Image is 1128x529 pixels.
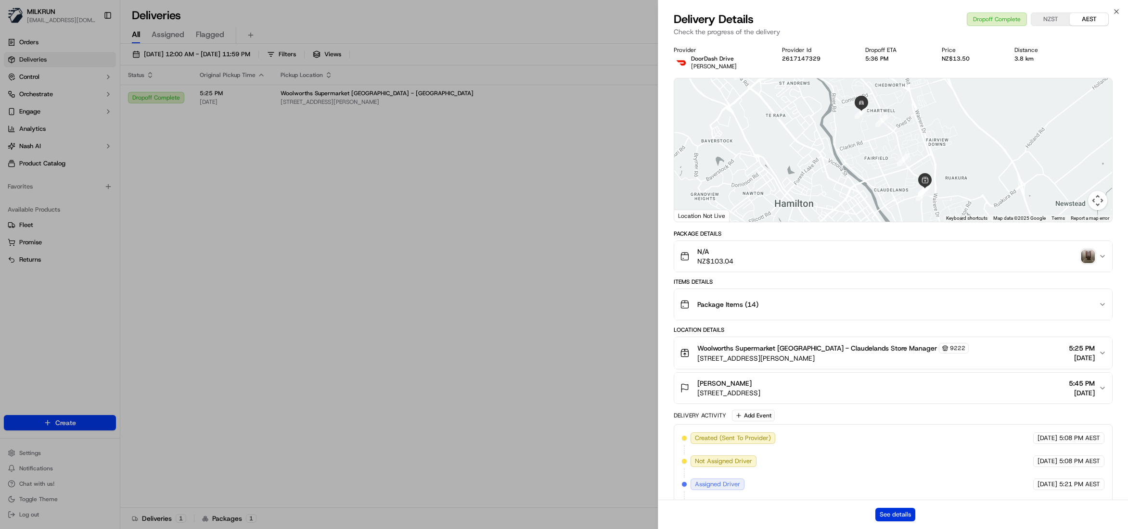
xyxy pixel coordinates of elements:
img: doordash_logo_v2.png [674,55,689,70]
button: Woolworths Supermarket [GEOGRAPHIC_DATA] - Claudelands Store Manager9222[STREET_ADDRESS][PERSON_N... [674,337,1112,369]
div: Delivery Activity [674,412,726,419]
span: Package Items ( 14 ) [697,300,758,309]
p: DoorDash Drive [691,55,737,63]
span: [PERSON_NAME] [691,63,737,70]
button: Keyboard shortcuts [946,215,987,222]
button: Map camera controls [1088,191,1107,210]
div: Provider Id [782,46,850,54]
div: 3 [918,184,930,197]
span: [DATE] [1038,457,1057,466]
button: N/ANZ$103.04photo_proof_of_delivery image [674,241,1112,272]
div: 3.8 km [1014,55,1067,63]
span: [STREET_ADDRESS][PERSON_NAME] [697,353,969,363]
button: Add Event [732,410,775,421]
button: Package Items (14) [674,289,1112,320]
span: Delivery Details [674,12,754,27]
img: photo_proof_of_delivery image [1081,250,1095,263]
div: Provider [674,46,766,54]
span: NZ$103.04 [697,256,733,266]
div: Location Details [674,326,1113,334]
span: 5:45 PM [1069,378,1095,388]
span: 5:08 PM AEST [1059,457,1100,466]
span: N/A [697,247,733,256]
span: Map data ©2025 Google [993,215,1046,221]
span: 5:08 PM AEST [1059,434,1100,442]
button: NZST [1031,13,1070,25]
div: NZ$13.50 [942,55,999,63]
button: See details [875,508,915,521]
a: Report a map error [1071,215,1109,221]
span: [DATE] [1038,480,1057,489]
span: Woolworths Supermarket [GEOGRAPHIC_DATA] - Claudelands Store Manager [697,343,937,353]
button: 2617147329 [782,55,820,63]
div: Distance [1014,46,1067,54]
p: Check the progress of the delivery [674,27,1113,37]
span: Assigned Driver [695,480,740,489]
span: Created (Sent To Provider) [695,434,771,442]
div: Location Not Live [674,210,730,222]
div: 5 [875,114,888,127]
button: [PERSON_NAME][STREET_ADDRESS]5:45 PM[DATE] [674,373,1112,403]
a: Terms (opens in new tab) [1051,215,1065,221]
span: [STREET_ADDRESS] [697,388,760,398]
a: Open this area in Google Maps (opens a new window) [677,209,708,222]
span: 5:21 PM AEST [1059,480,1100,489]
span: 9222 [950,344,965,352]
div: Price [942,46,999,54]
div: Package Details [674,230,1113,238]
div: 1 [916,189,928,201]
span: [PERSON_NAME] [697,378,752,388]
span: [DATE] [1069,388,1095,398]
span: [DATE] [1069,353,1095,363]
button: AEST [1070,13,1108,25]
span: Not Assigned Driver [695,457,752,466]
span: [DATE] [1038,434,1057,442]
div: 4 [897,153,910,166]
img: Google [677,209,708,222]
span: 5:25 PM [1069,343,1095,353]
div: 6 [855,106,867,119]
div: Dropoff ETA [865,46,926,54]
div: 5:36 PM [865,55,926,63]
div: Items Details [674,278,1113,286]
